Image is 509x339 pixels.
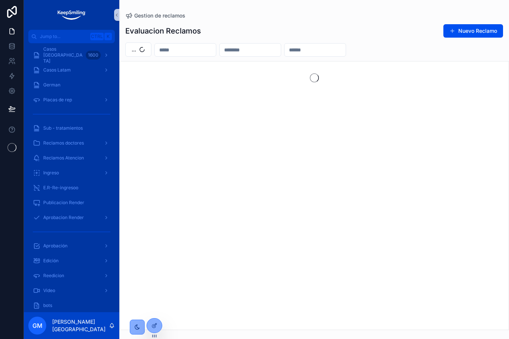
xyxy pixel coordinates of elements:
a: Casos Latam [28,63,115,77]
span: Reclamos Atencion [43,155,84,161]
span: Reedicion [43,273,64,279]
div: scrollable content [24,43,119,312]
a: Sub - tratamientos [28,121,115,135]
span: Casos [GEOGRAPHIC_DATA] [43,46,83,64]
span: Reclamos doctores [43,140,84,146]
span: German [43,82,60,88]
span: Aprobacion Render [43,215,84,221]
span: Casos Latam [43,67,71,73]
a: Aprobación [28,239,115,253]
a: Gestion de reclamos [125,12,185,19]
span: Placas de rep [43,97,72,103]
span: ... [132,46,136,53]
button: Jump to...CtrlK [28,30,115,43]
a: Publicacion Render [28,196,115,209]
span: E.R-Re-ingresoo [43,185,78,191]
a: Reedicion [28,269,115,282]
span: K [105,34,111,39]
a: Casos [GEOGRAPHIC_DATA]1600 [28,48,115,62]
span: Ingreso [43,170,59,176]
a: Reclamos doctores [28,136,115,150]
span: Gestion de reclamos [134,12,185,19]
a: bots [28,299,115,312]
a: Aprobacion Render [28,211,115,224]
span: Video [43,288,55,294]
span: Publicacion Render [43,200,84,206]
img: App logo [57,9,86,21]
span: Aprobación [43,243,67,249]
span: bots [43,302,52,308]
a: German [28,78,115,92]
span: GM [32,321,43,330]
span: Ctrl [90,33,104,40]
button: Nuevo Reclamo [443,24,503,38]
h1: Evaluacion Reclamos [125,26,201,36]
button: Select Button [125,42,151,57]
a: E.R-Re-ingresoo [28,181,115,194]
a: Ingreso [28,166,115,180]
p: [PERSON_NAME][GEOGRAPHIC_DATA] [52,318,109,333]
a: Reclamos Atencion [28,151,115,165]
span: Edición [43,258,59,264]
span: Jump to... [40,34,87,39]
span: Sub - tratamientos [43,125,83,131]
div: 1600 [86,51,101,60]
a: Video [28,284,115,297]
a: Edición [28,254,115,267]
a: Placas de rep [28,93,115,107]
